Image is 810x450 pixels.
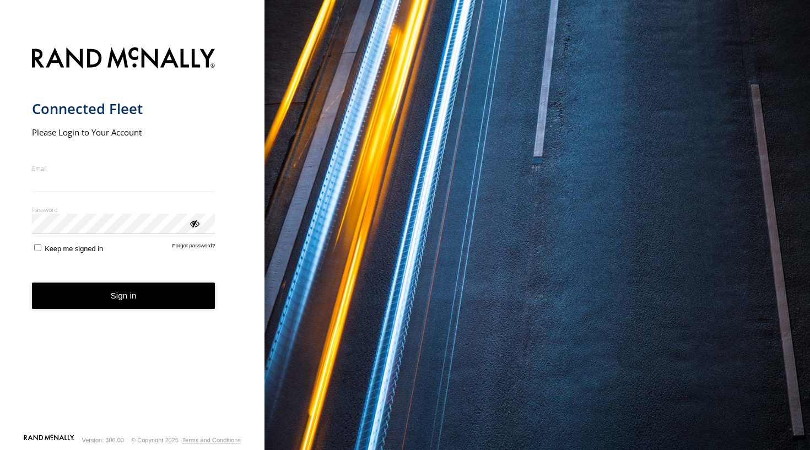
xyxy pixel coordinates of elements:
[188,218,199,229] div: ViewPassword
[24,435,74,446] a: Visit our Website
[32,100,215,118] h1: Connected Fleet
[131,437,241,443] div: © Copyright 2025 -
[32,127,215,138] h2: Please Login to Your Account
[182,437,241,443] a: Terms and Conditions
[172,242,215,253] a: Forgot password?
[34,244,41,251] input: Keep me signed in
[32,205,215,214] label: Password
[82,437,124,443] div: Version: 306.00
[32,45,215,73] img: Rand McNally
[32,283,215,310] button: Sign in
[32,41,233,434] form: main
[45,245,103,253] span: Keep me signed in
[32,164,215,172] label: Email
